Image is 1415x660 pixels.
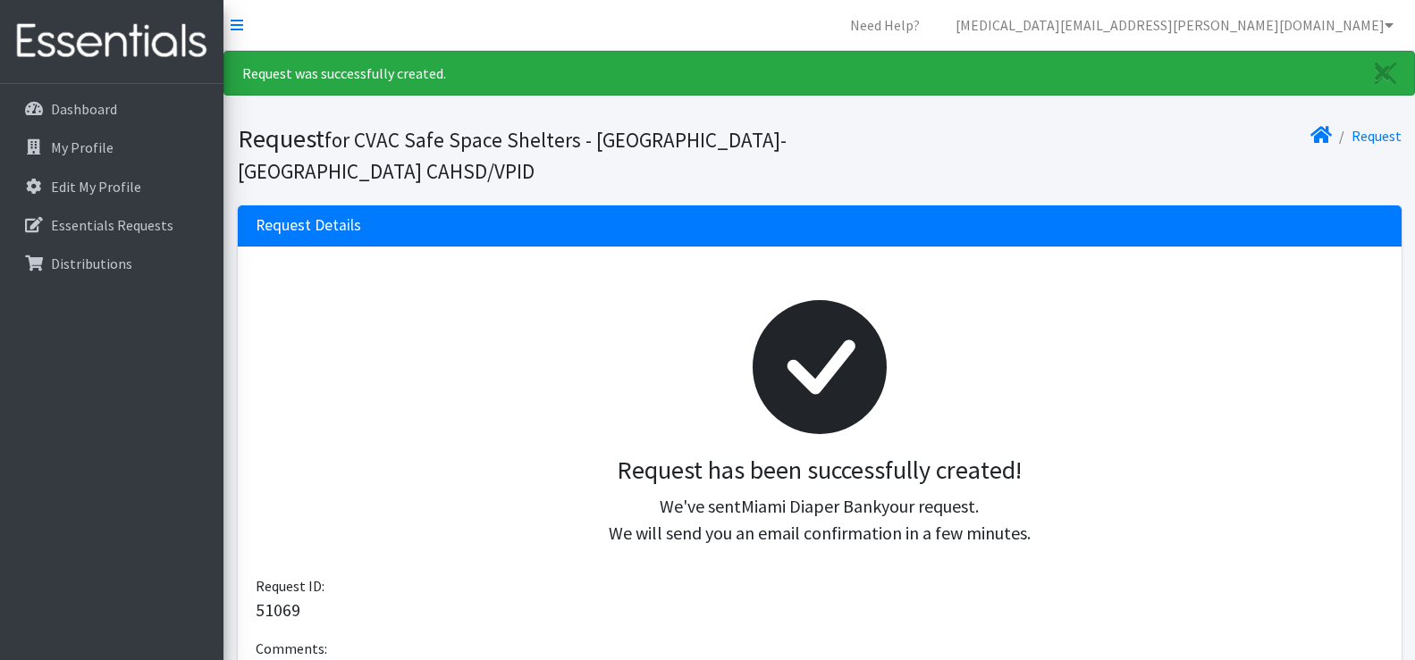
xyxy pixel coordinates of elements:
p: Essentials Requests [51,216,173,234]
span: Comments: [256,639,327,657]
a: Distributions [7,246,216,281]
p: My Profile [51,138,114,156]
h3: Request has been successfully created! [270,455,1369,486]
small: for CVAC Safe Space Shelters - [GEOGRAPHIC_DATA]- [GEOGRAPHIC_DATA] CAHSD/VPID [238,127,787,184]
span: Miami Diaper Bank [741,495,881,517]
p: Distributions [51,255,132,272]
a: Dashboard [7,91,216,127]
a: [MEDICAL_DATA][EMAIL_ADDRESS][PERSON_NAME][DOMAIN_NAME] [941,7,1408,43]
h3: Request Details [256,216,361,235]
a: My Profile [7,129,216,165]
p: We've sent your request. We will send you an email confirmation in a few minutes. [270,493,1369,547]
a: Edit My Profile [7,169,216,205]
img: HumanEssentials [7,12,216,71]
div: Request was successfully created. [223,51,1415,96]
p: 51069 [256,597,1384,623]
a: Essentials Requests [7,207,216,243]
p: Edit My Profile [51,178,141,196]
a: Request [1352,127,1402,145]
span: Request ID: [256,577,324,595]
h1: Request [238,123,813,185]
a: Close [1357,52,1414,95]
a: Need Help? [836,7,934,43]
p: Dashboard [51,100,117,118]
